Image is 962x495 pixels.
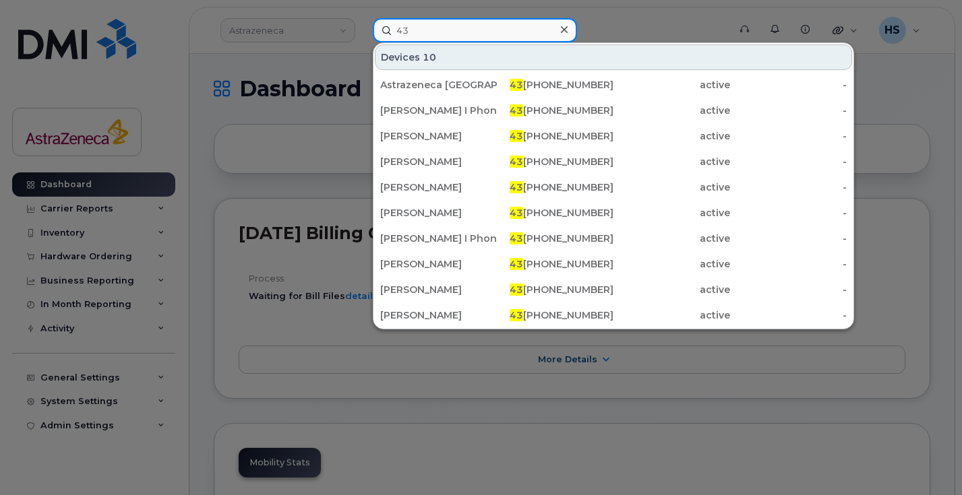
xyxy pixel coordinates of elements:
[380,232,497,245] div: [PERSON_NAME] I Phone
[613,104,730,117] div: active
[375,303,852,327] a: [PERSON_NAME]43[PHONE_NUMBER]active-
[613,206,730,220] div: active
[613,155,730,168] div: active
[613,283,730,296] div: active
[730,257,847,271] div: -
[375,252,852,276] a: [PERSON_NAME]43[PHONE_NUMBER]active-
[375,201,852,225] a: [PERSON_NAME]43[PHONE_NUMBER]active-
[510,130,523,142] span: 43
[380,104,497,117] div: [PERSON_NAME] I Phone
[613,180,730,194] div: active
[613,232,730,245] div: active
[497,180,613,194] div: [PHONE_NUMBER]
[510,309,523,321] span: 43
[380,129,497,143] div: [PERSON_NAME]
[510,258,523,270] span: 43
[380,257,497,271] div: [PERSON_NAME]
[730,78,847,92] div: -
[497,129,613,143] div: [PHONE_NUMBER]
[375,150,852,174] a: [PERSON_NAME]43[PHONE_NUMBER]active-
[380,308,497,322] div: [PERSON_NAME]
[730,308,847,322] div: -
[423,51,436,64] span: 10
[510,104,523,117] span: 43
[380,78,497,92] div: Astrazeneca [GEOGRAPHIC_DATA]
[730,155,847,168] div: -
[613,257,730,271] div: active
[497,104,613,117] div: [PHONE_NUMBER]
[730,180,847,194] div: -
[730,283,847,296] div: -
[613,129,730,143] div: active
[380,180,497,194] div: [PERSON_NAME]
[730,129,847,143] div: -
[497,155,613,168] div: [PHONE_NUMBER]
[375,44,852,70] div: Devices
[497,232,613,245] div: [PHONE_NUMBER]
[375,277,852,302] a: [PERSON_NAME]43[PHONE_NUMBER]active-
[497,206,613,220] div: [PHONE_NUMBER]
[497,78,613,92] div: [PHONE_NUMBER]
[497,308,613,322] div: [PHONE_NUMBER]
[510,232,523,244] span: 43
[510,284,523,296] span: 43
[510,79,523,91] span: 43
[375,175,852,199] a: [PERSON_NAME]43[PHONE_NUMBER]active-
[380,283,497,296] div: [PERSON_NAME]
[510,181,523,193] span: 43
[497,283,613,296] div: [PHONE_NUMBER]
[730,206,847,220] div: -
[375,226,852,251] a: [PERSON_NAME] I Phone43[PHONE_NUMBER]active-
[613,308,730,322] div: active
[375,73,852,97] a: Astrazeneca [GEOGRAPHIC_DATA]43[PHONE_NUMBER]active-
[497,257,613,271] div: [PHONE_NUMBER]
[730,104,847,117] div: -
[380,206,497,220] div: [PERSON_NAME]
[613,78,730,92] div: active
[730,232,847,245] div: -
[510,207,523,219] span: 43
[375,124,852,148] a: [PERSON_NAME]43[PHONE_NUMBER]active-
[375,98,852,123] a: [PERSON_NAME] I Phone43[PHONE_NUMBER]active-
[510,156,523,168] span: 43
[380,155,497,168] div: [PERSON_NAME]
